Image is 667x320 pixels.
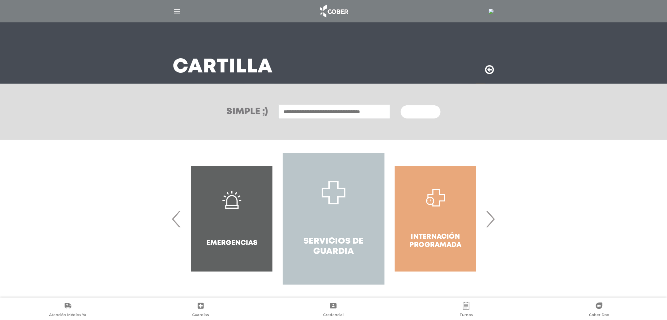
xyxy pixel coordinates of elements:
span: Credencial [323,312,344,318]
span: Atención Médica Ya [49,312,86,318]
span: Previous [170,201,183,237]
a: Atención Médica Ya [1,302,134,319]
span: Cober Doc [589,312,609,318]
img: 7294 [489,9,494,14]
span: Buscar [409,110,428,115]
span: Guardias [192,312,209,318]
span: Next [484,201,497,237]
button: Buscar [401,105,440,119]
a: Credencial [267,302,400,319]
img: logo_cober_home-white.png [317,3,351,19]
a: Guardias [134,302,267,319]
a: Servicios de Guardia [283,153,384,285]
span: Turnos [460,312,473,318]
a: Cober Doc [533,302,666,319]
h4: Servicios de Guardia [295,236,372,257]
h3: Cartilla [173,59,273,76]
a: Turnos [400,302,533,319]
h3: Simple ;) [226,107,268,117]
img: Cober_menu-lines-white.svg [173,7,181,15]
